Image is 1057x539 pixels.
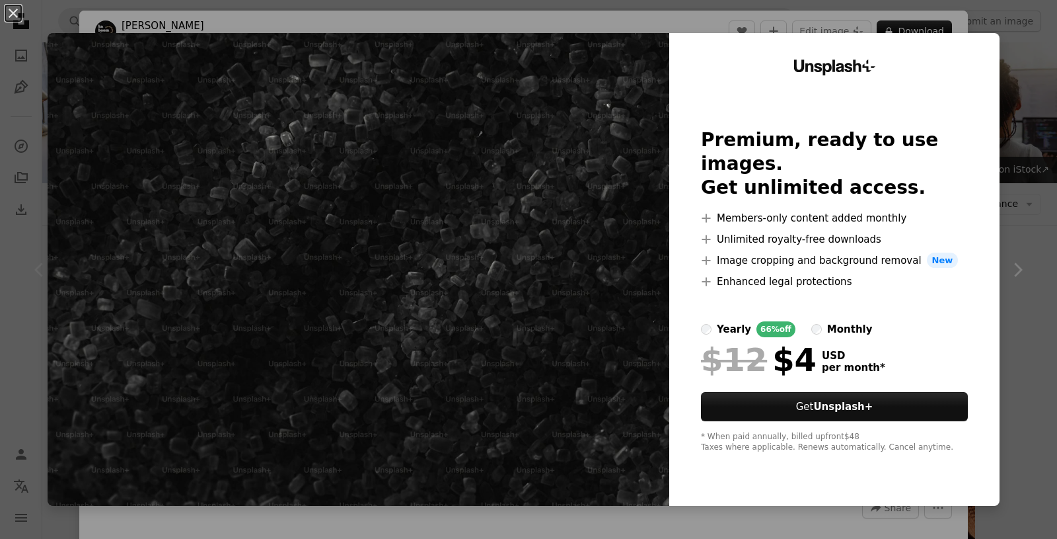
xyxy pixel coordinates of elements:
span: per month * [822,362,885,374]
li: Members-only content added monthly [701,210,968,226]
div: $4 [701,343,817,377]
h2: Premium, ready to use images. Get unlimited access. [701,128,968,200]
li: Image cropping and background removal [701,253,968,269]
input: yearly66%off [701,324,711,335]
button: GetUnsplash+ [701,392,968,421]
span: New [927,253,959,269]
input: monthly [811,324,822,335]
strong: Unsplash+ [813,401,873,413]
span: $12 [701,343,767,377]
li: Unlimited royalty-free downloads [701,231,968,247]
div: * When paid annually, billed upfront $48 Taxes where applicable. Renews automatically. Cancel any... [701,432,968,453]
li: Enhanced legal protections [701,274,968,290]
span: USD [822,350,885,362]
div: monthly [827,321,873,337]
div: yearly [717,321,751,337]
div: 66% off [756,321,795,337]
